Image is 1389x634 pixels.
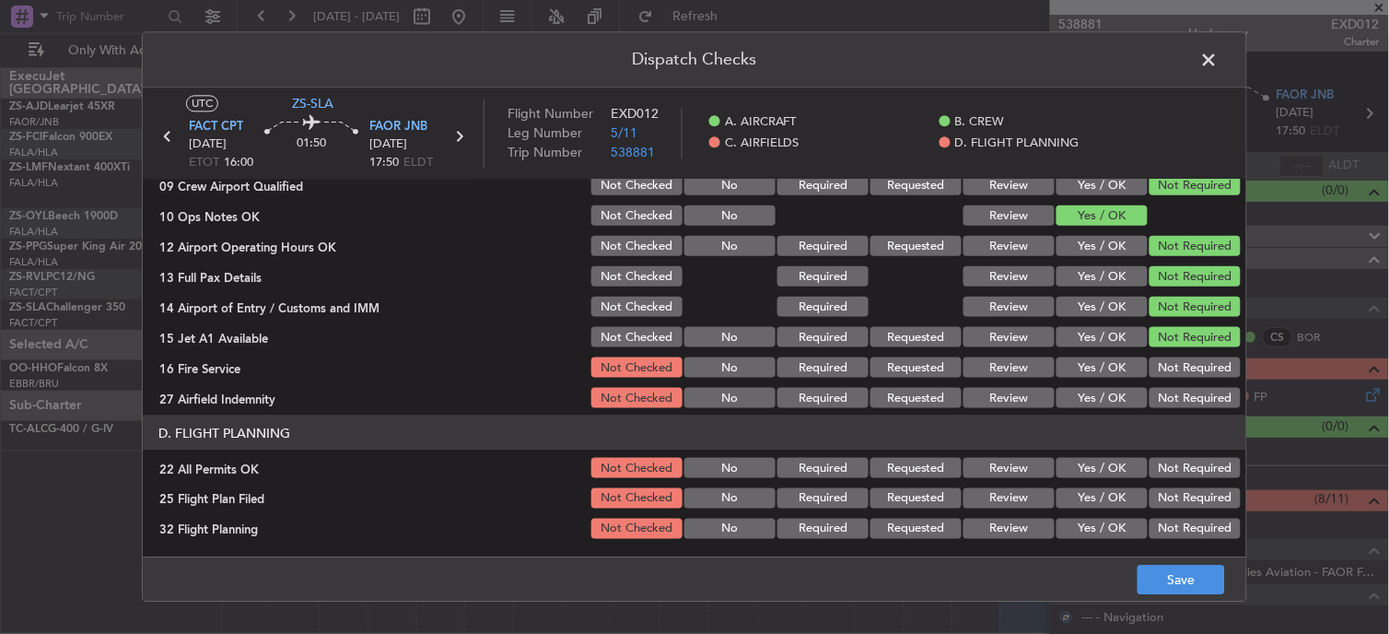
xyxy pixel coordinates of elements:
[963,205,1055,226] button: Review
[963,388,1055,408] button: Review
[1056,175,1148,195] button: Yes / OK
[1150,297,1241,317] button: Not Required
[1056,388,1148,408] button: Yes / OK
[963,266,1055,287] button: Review
[1056,327,1148,347] button: Yes / OK
[963,297,1055,317] button: Review
[1056,297,1148,317] button: Yes / OK
[1056,236,1148,256] button: Yes / OK
[1150,488,1241,509] button: Not Required
[1150,458,1241,478] button: Not Required
[963,175,1055,195] button: Review
[1056,205,1148,226] button: Yes / OK
[963,236,1055,256] button: Review
[143,32,1246,88] header: Dispatch Checks
[1150,175,1241,195] button: Not Required
[963,488,1055,509] button: Review
[1056,519,1148,539] button: Yes / OK
[963,458,1055,478] button: Review
[963,358,1055,378] button: Review
[955,135,1080,153] span: D. FLIGHT PLANNING
[1056,358,1148,378] button: Yes / OK
[963,327,1055,347] button: Review
[1150,358,1241,378] button: Not Required
[1150,236,1241,256] button: Not Required
[963,519,1055,539] button: Review
[1150,266,1241,287] button: Not Required
[1150,327,1241,347] button: Not Required
[1056,266,1148,287] button: Yes / OK
[1056,488,1148,509] button: Yes / OK
[1150,519,1241,539] button: Not Required
[1150,388,1241,408] button: Not Required
[1138,566,1225,595] button: Save
[1056,458,1148,478] button: Yes / OK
